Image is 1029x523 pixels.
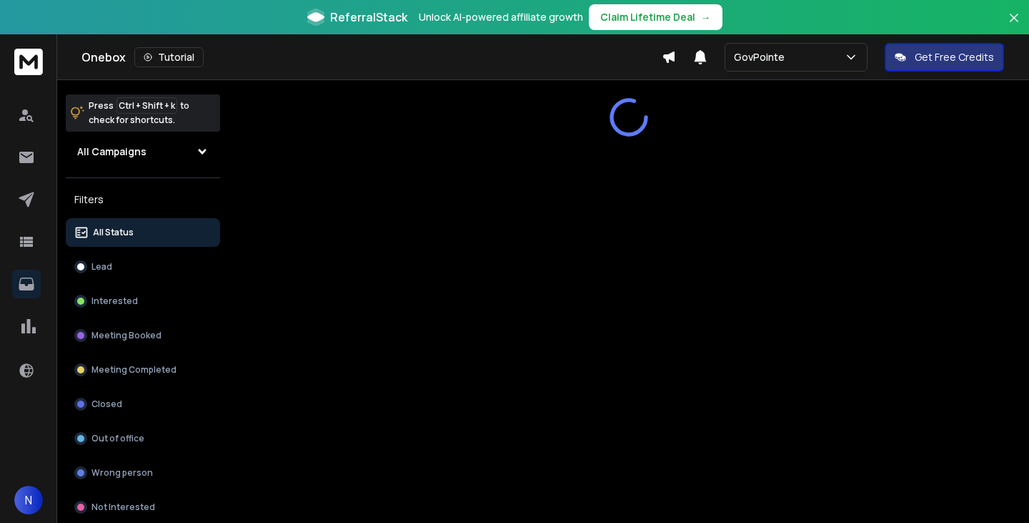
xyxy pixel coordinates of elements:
[14,486,43,514] button: N
[81,47,662,67] div: Onebox
[66,287,220,316] button: Interested
[134,47,204,67] button: Tutorial
[66,459,220,487] button: Wrong person
[77,145,146,159] h1: All Campaigns
[91,330,161,341] p: Meeting Booked
[91,433,144,444] p: Out of office
[66,321,220,350] button: Meeting Booked
[701,10,711,24] span: →
[91,295,138,307] p: Interested
[91,364,177,376] p: Meeting Completed
[116,97,177,114] span: Ctrl + Shift + k
[66,390,220,419] button: Closed
[915,50,994,64] p: Get Free Credits
[91,502,155,513] p: Not Interested
[66,137,220,166] button: All Campaigns
[89,99,189,127] p: Press to check for shortcuts.
[66,424,220,453] button: Out of office
[91,261,112,273] p: Lead
[885,43,1004,72] button: Get Free Credits
[734,50,790,64] p: GovPointe
[93,227,134,238] p: All Status
[66,253,220,281] button: Lead
[91,399,122,410] p: Closed
[66,356,220,384] button: Meeting Completed
[66,493,220,522] button: Not Interested
[91,467,153,479] p: Wrong person
[330,9,407,26] span: ReferralStack
[419,10,583,24] p: Unlock AI-powered affiliate growth
[66,190,220,210] h3: Filters
[1005,9,1023,43] button: Close banner
[589,4,722,30] button: Claim Lifetime Deal→
[66,218,220,247] button: All Status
